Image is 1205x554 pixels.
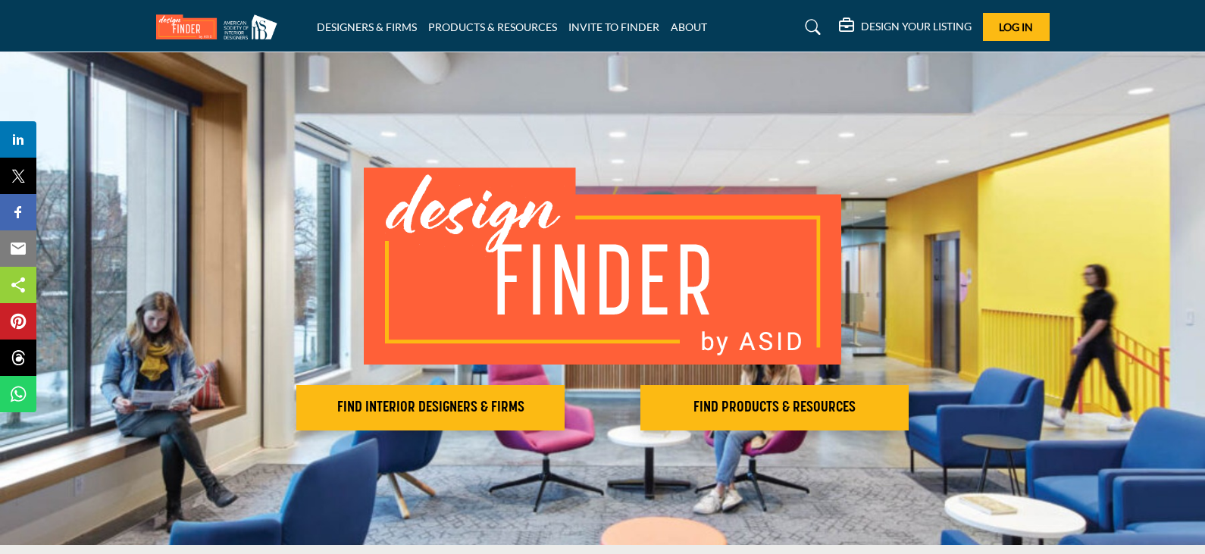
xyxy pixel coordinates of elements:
[839,18,972,36] div: DESIGN YOUR LISTING
[999,20,1033,33] span: Log In
[317,20,417,33] a: DESIGNERS & FIRMS
[861,20,972,33] h5: DESIGN YOUR LISTING
[645,399,904,417] h2: FIND PRODUCTS & RESOURCES
[364,167,841,365] img: image
[671,20,707,33] a: ABOUT
[790,15,831,39] a: Search
[568,20,659,33] a: INVITE TO FINDER
[301,399,560,417] h2: FIND INTERIOR DESIGNERS & FIRMS
[640,385,909,430] button: FIND PRODUCTS & RESOURCES
[428,20,557,33] a: PRODUCTS & RESOURCES
[156,14,285,39] img: Site Logo
[983,13,1050,41] button: Log In
[296,385,565,430] button: FIND INTERIOR DESIGNERS & FIRMS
